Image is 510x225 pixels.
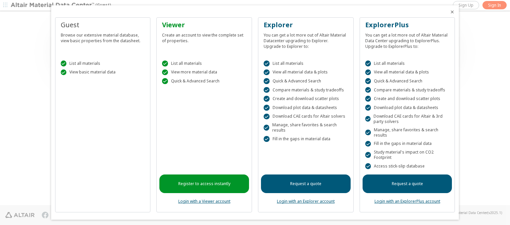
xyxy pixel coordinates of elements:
[365,150,450,160] div: Study material's impact on CO2 Footprint
[264,105,270,111] div: 
[61,60,67,66] div: 
[365,30,450,49] div: You can get a lot more out of Altair Material Data Center upgrading to ExplorerPlus. Upgrade to E...
[162,20,246,30] div: Viewer
[264,60,270,66] div: 
[264,96,270,102] div: 
[365,127,450,138] div: Manage, share favorites & search results
[162,69,168,75] div: 
[61,60,145,66] div: List all materials
[264,105,348,111] div: Download plot data & datasheets
[162,60,168,66] div: 
[264,30,348,49] div: You can get a lot more out of Altair Material Datacenter upgrading to Explorer. Upgrade to Explor...
[264,136,348,142] div: Fill in the gaps in material data
[264,114,348,120] div: Download CAE cards for Altair solvers
[277,198,335,204] a: Login with an Explorer account
[365,87,371,93] div: 
[365,152,371,158] div: 
[264,69,348,75] div: View all material data & plots
[365,69,371,75] div: 
[264,78,348,84] div: Quick & Advanced Search
[162,78,168,84] div: 
[61,69,67,75] div: 
[264,69,270,75] div: 
[264,78,270,84] div: 
[365,114,450,124] div: Download CAE cards for Altair & 3rd party solvers
[264,87,270,93] div: 
[363,174,452,193] a: Request a quote
[365,60,371,66] div: 
[450,9,455,15] button: Close
[264,125,269,131] div: 
[159,174,249,193] a: Register to access instantly
[162,78,246,84] div: Quick & Advanced Search
[264,96,348,102] div: Create and download scatter plots
[365,141,371,147] div: 
[365,141,450,147] div: Fill in the gaps in material data
[264,114,270,120] div: 
[365,69,450,75] div: View all material data & plots
[264,122,348,133] div: Manage, share favorites & search results
[365,78,371,84] div: 
[365,87,450,93] div: Compare materials & study tradeoffs
[162,30,246,44] div: Create an account to view the complete set of properties.
[61,30,145,44] div: Browse our extensive material database, view basic properties from the datasheet.
[264,87,348,93] div: Compare materials & study tradeoffs
[365,78,450,84] div: Quick & Advanced Search
[264,20,348,30] div: Explorer
[61,69,145,75] div: View basic material data
[365,116,371,122] div: 
[365,130,371,136] div: 
[375,198,440,204] a: Login with an ExplorerPlus account
[261,174,351,193] a: Request a quote
[264,136,270,142] div: 
[61,20,145,30] div: Guest
[365,20,450,30] div: ExplorerPlus
[365,96,371,102] div: 
[365,60,450,66] div: List all materials
[178,198,230,204] a: Login with a Viewer account
[264,60,348,66] div: List all materials
[365,163,371,169] div: 
[162,60,246,66] div: List all materials
[365,163,450,169] div: Access stick-slip database
[365,105,371,111] div: 
[365,105,450,111] div: Download plot data & datasheets
[162,69,246,75] div: View more material data
[365,96,450,102] div: Create and download scatter plots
